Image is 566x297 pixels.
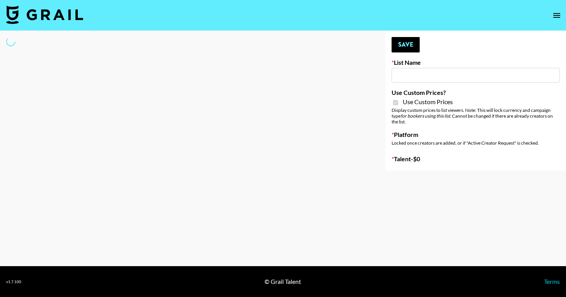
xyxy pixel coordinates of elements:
[6,279,21,284] div: v 1.7.100
[400,113,450,119] em: for bookers using this list
[392,155,560,163] label: Talent - $ 0
[392,89,560,96] label: Use Custom Prices?
[549,8,564,23] button: open drawer
[544,278,560,285] a: Terms
[392,107,560,125] div: Display custom prices to list viewers. Note: This will lock currency and campaign type . Cannot b...
[392,37,420,52] button: Save
[392,59,560,66] label: List Name
[392,140,560,146] div: Locked once creators are added, or if "Active Creator Request" is checked.
[6,5,83,24] img: Grail Talent
[403,98,453,106] span: Use Custom Prices
[265,278,301,285] div: © Grail Talent
[392,131,560,138] label: Platform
